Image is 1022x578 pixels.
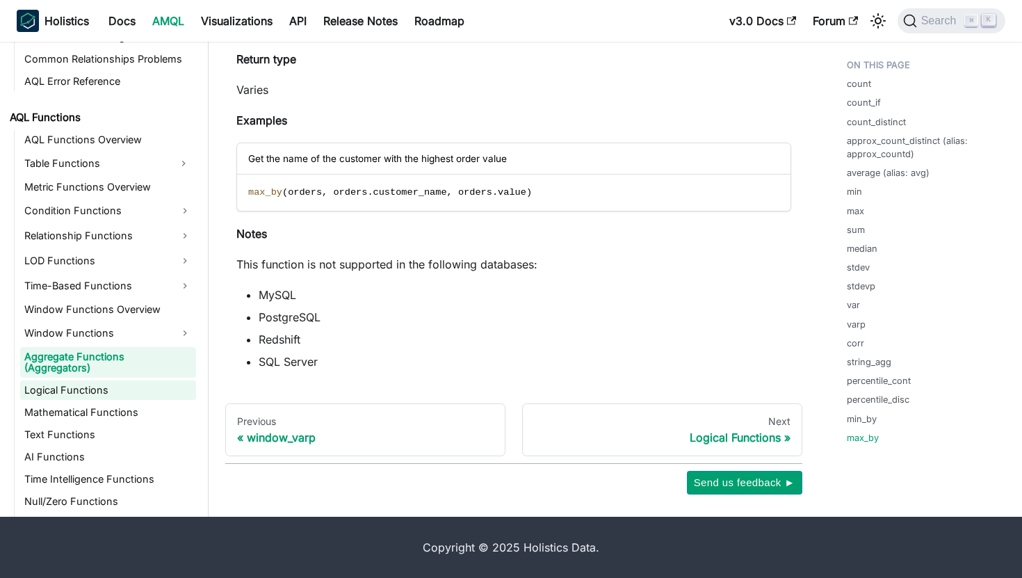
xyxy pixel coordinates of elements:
span: . [492,187,498,198]
a: Common Relationships Problems [20,49,196,69]
a: Text Functions [20,425,196,444]
a: approx_count_distinct (alias: approx_countd) [847,134,1000,161]
nav: Docs pages [225,403,802,456]
a: AI Functions [20,447,196,467]
span: . [367,187,373,198]
a: min_by [847,412,877,426]
div: Logical Functions [534,431,790,444]
span: ) [526,187,532,198]
b: Holistics [44,13,89,29]
a: Null/Zero Functions [20,492,196,511]
div: window_varp [237,431,494,444]
a: percentile_disc [847,393,909,406]
a: v3.0 Docs [721,10,804,32]
a: Window Functions Overview [20,300,196,319]
div: Previous [237,415,494,428]
a: count [847,77,871,90]
strong: Notes [236,227,267,241]
a: min [847,185,862,198]
div: Next [534,415,790,428]
a: Time-Based Functions [20,275,196,297]
a: Logical Functions [20,380,196,400]
kbd: ⌘ [964,15,978,27]
a: Window Functions [20,322,196,344]
a: HolisticsHolistics [17,10,89,32]
a: Mathematical Functions [20,403,196,422]
a: count_if [847,96,881,109]
a: Miscellaneous Functions [20,514,196,533]
a: median [847,242,877,255]
span: value [498,187,526,198]
a: max_by [847,431,879,444]
a: AMQL [144,10,193,32]
a: Condition Functions [20,200,196,222]
a: max [847,204,864,218]
a: AQL Error Reference [20,72,196,91]
div: Get the name of the customer with the highest order value [237,143,790,175]
strong: Examples [236,113,287,127]
a: Release Notes [315,10,406,32]
a: Forum [804,10,866,32]
a: Time Intelligence Functions [20,469,196,489]
a: stdev [847,261,870,274]
a: var [847,298,860,312]
a: AQL Functions [6,108,196,127]
span: max_by [248,187,282,198]
li: MySQL [259,287,791,303]
a: API [281,10,315,32]
a: Metric Functions Overview [20,177,196,197]
div: Copyright © 2025 Holistics Data. [69,539,953,556]
span: orders [333,187,367,198]
a: AQL Functions Overview [20,130,196,150]
a: Aggregate Functions (Aggregators) [20,347,196,378]
kbd: K [982,14,996,26]
button: Switch between dark and light mode (currently light mode) [867,10,889,32]
a: Relationship Functions [20,225,196,247]
strong: Return type [236,52,296,66]
li: PostgreSQL [259,309,791,326]
a: Table Functions [20,152,171,175]
a: varp [847,318,866,331]
img: Holistics [17,10,39,32]
p: Varies [236,81,791,98]
span: ( [282,187,288,198]
a: LOD Functions [20,250,196,272]
button: Send us feedback ► [687,471,802,495]
span: , [322,187,327,198]
span: orders [458,187,492,198]
span: customer_name [373,187,447,198]
a: stdevp [847,280,875,293]
span: , [447,187,453,198]
a: count_distinct [847,115,906,129]
a: string_agg [847,355,891,369]
a: sum [847,223,865,236]
li: Redshift [259,331,791,348]
span: Search [917,15,965,27]
button: Search (Command+K) [898,8,1005,33]
a: corr [847,337,864,350]
a: percentile_cont [847,374,911,387]
span: orders [288,187,322,198]
p: This function is not supported in the following databases: [236,256,791,273]
a: Docs [100,10,144,32]
span: Send us feedback ► [694,474,795,492]
a: Roadmap [406,10,473,32]
button: Expand sidebar category 'Table Functions' [171,152,196,175]
a: average (alias: avg) [847,166,930,179]
li: SQL Server [259,353,791,370]
a: Previouswindow_varp [225,403,505,456]
a: NextLogical Functions [522,403,802,456]
a: Visualizations [193,10,281,32]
